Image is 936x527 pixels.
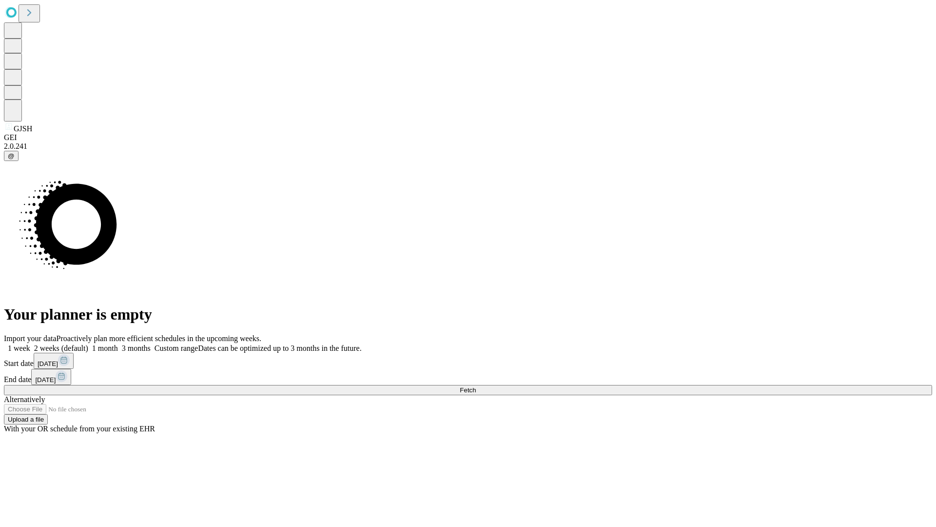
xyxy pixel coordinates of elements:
button: [DATE] [31,369,71,385]
span: Dates can be optimized up to 3 months in the future. [198,344,361,352]
button: Upload a file [4,414,48,425]
span: Custom range [155,344,198,352]
span: GJSH [14,124,32,133]
span: [DATE] [35,376,56,384]
button: @ [4,151,19,161]
div: 2.0.241 [4,142,932,151]
span: Alternatively [4,395,45,404]
span: With your OR schedule from your existing EHR [4,425,155,433]
span: Import your data [4,334,57,343]
div: Start date [4,353,932,369]
span: [DATE] [38,360,58,367]
div: GEI [4,133,932,142]
div: End date [4,369,932,385]
span: 1 week [8,344,30,352]
span: 1 month [92,344,118,352]
button: [DATE] [34,353,74,369]
h1: Your planner is empty [4,305,932,324]
span: Fetch [460,386,476,394]
span: 2 weeks (default) [34,344,88,352]
span: Proactively plan more efficient schedules in the upcoming weeks. [57,334,261,343]
span: 3 months [122,344,151,352]
span: @ [8,152,15,160]
button: Fetch [4,385,932,395]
